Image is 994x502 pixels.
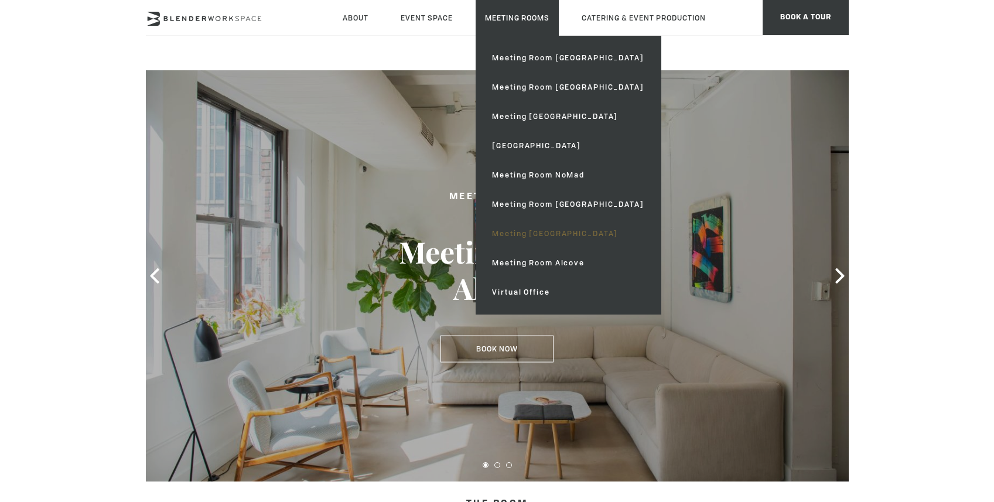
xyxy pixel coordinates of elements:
a: Meeting Room Alcove [483,248,653,278]
a: Meeting Room [GEOGRAPHIC_DATA] [483,190,653,219]
a: [GEOGRAPHIC_DATA] [483,131,653,160]
a: Virtual Office [483,278,653,307]
a: Meeting [GEOGRAPHIC_DATA] [483,102,653,131]
h3: Meeting Room Alcove [363,234,632,306]
a: Meeting [GEOGRAPHIC_DATA] [483,219,653,248]
a: Book Now [440,336,554,363]
a: Meeting Room [GEOGRAPHIC_DATA] [483,73,653,102]
h2: Meeting Space [363,190,632,204]
iframe: Chat Widget [783,352,994,502]
a: Meeting Room [GEOGRAPHIC_DATA] [483,43,653,73]
a: Meeting Room NoMad [483,160,653,190]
